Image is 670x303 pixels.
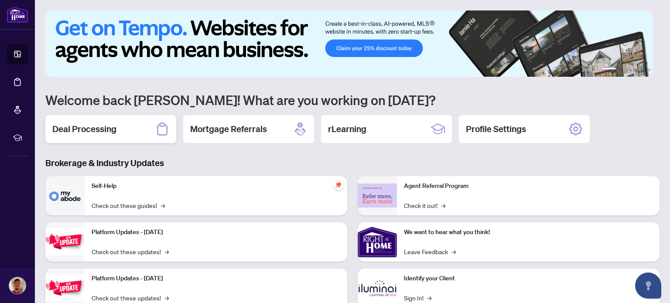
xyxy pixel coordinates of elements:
[619,68,623,71] button: 2
[602,68,616,71] button: 1
[328,123,366,135] h2: rLearning
[358,184,397,208] img: Agent Referral Program
[92,274,340,283] p: Platform Updates - [DATE]
[190,123,267,135] h2: Mortgage Referrals
[358,222,397,262] img: We want to hear what you think!
[45,228,85,255] img: Platform Updates - July 21, 2025
[45,274,85,302] img: Platform Updates - July 8, 2025
[164,293,169,303] span: →
[333,180,344,190] span: pushpin
[9,277,26,294] img: Profile Icon
[92,228,340,237] p: Platform Updates - [DATE]
[647,68,651,71] button: 6
[404,274,653,283] p: Identify your Client
[404,228,653,237] p: We want to hear what you think!
[92,201,165,210] a: Check out these guides!→
[92,293,169,303] a: Check out these updates!→
[441,201,445,210] span: →
[164,247,169,256] span: →
[45,157,660,169] h3: Brokerage & Industry Updates
[427,293,431,303] span: →
[45,176,85,215] img: Self-Help
[635,272,661,299] button: Open asap
[45,92,660,108] h1: Welcome back [PERSON_NAME]! What are you working on [DATE]?
[161,201,165,210] span: →
[7,7,28,23] img: logo
[404,181,653,191] p: Agent Referral Program
[626,68,630,71] button: 3
[404,247,456,256] a: Leave Feedback→
[404,293,431,303] a: Sign In!→
[52,123,116,135] h2: Deal Processing
[404,201,445,210] a: Check it out!→
[466,123,526,135] h2: Profile Settings
[92,247,169,256] a: Check out these updates!→
[451,247,456,256] span: →
[45,10,653,77] img: Slide 0
[633,68,637,71] button: 4
[640,68,644,71] button: 5
[92,181,340,191] p: Self-Help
